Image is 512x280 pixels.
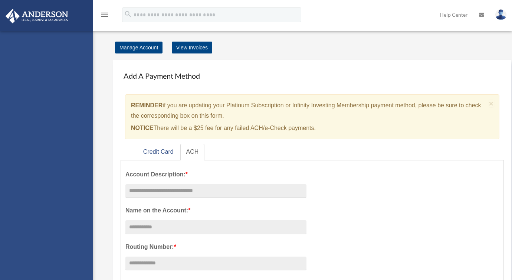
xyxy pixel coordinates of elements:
[125,169,306,180] label: Account Description:
[131,125,153,131] strong: NOTICE
[121,68,504,84] h4: Add A Payment Method
[125,94,499,139] div: if you are updating your Platinum Subscription or Infinity Investing Membership payment method, p...
[172,42,212,53] a: View Invoices
[125,205,306,216] label: Name on the Account:
[131,123,486,133] p: There will be a $25 fee for any failed ACH/e-Check payments.
[180,144,205,160] a: ACH
[3,9,70,23] img: Anderson Advisors Platinum Portal
[495,9,506,20] img: User Pic
[115,42,163,53] a: Manage Account
[100,13,109,19] a: menu
[124,10,132,18] i: search
[100,10,109,19] i: menu
[137,144,180,160] a: Credit Card
[489,99,494,108] span: ×
[131,102,163,108] strong: REMINDER
[489,100,494,107] button: Close
[125,242,306,252] label: Routing Number:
